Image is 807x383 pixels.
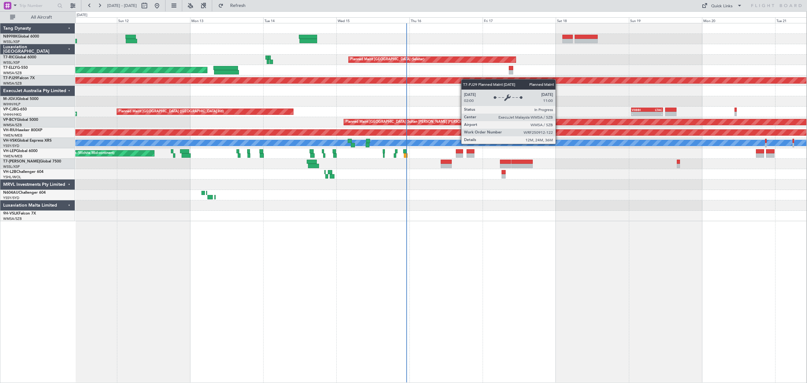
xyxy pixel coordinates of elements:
button: Quick Links [699,1,745,11]
a: VP-CJRG-650 [3,108,27,111]
a: WSSL/XSP [3,39,20,44]
span: VH-VSK [3,139,17,143]
button: All Aircraft [7,12,68,22]
div: [DATE] [77,13,87,18]
span: T7-[PERSON_NAME] [3,160,40,163]
div: Planned Maint [GEOGRAPHIC_DATA] (Sultan [PERSON_NAME] [PERSON_NAME] - Subang) [345,117,492,127]
div: Planned Maint [GEOGRAPHIC_DATA] ([GEOGRAPHIC_DATA] Intl) [119,107,224,116]
a: WMSA/SZB [3,71,22,75]
a: N8998KGlobal 6000 [3,35,39,38]
button: Refresh [215,1,253,11]
span: [DATE] - [DATE] [107,3,137,9]
span: N604AU [3,191,19,195]
div: Unplanned Maint Wichita (Wichita Mid-continent) [36,149,114,158]
div: Thu 16 [409,17,483,23]
span: VH-RIU [3,128,16,132]
a: T7-[PERSON_NAME]Global 7500 [3,160,61,163]
a: WMSA/SZB [3,216,22,221]
span: VH-L2B [3,170,16,174]
a: M-JGVJGlobal 5000 [3,97,38,101]
span: T7-RIC [3,56,15,59]
span: M-JGVJ [3,97,17,101]
div: LTAC [647,108,662,112]
a: T7-PJ29Falcon 7X [3,76,35,80]
div: No Crew [518,138,532,148]
a: VHHH/HKG [3,112,22,117]
div: - [647,112,662,116]
span: T7-PJ29 [3,76,17,80]
a: VH-LEPGlobal 6000 [3,149,38,153]
div: Tue 14 [263,17,336,23]
a: WIHH/HLP [3,102,20,107]
a: VH-L2BChallenger 604 [3,170,44,174]
span: Refresh [225,3,251,8]
a: YSSY/SYD [3,196,19,200]
div: Planned Maint [GEOGRAPHIC_DATA] (Seletar) [350,55,424,64]
a: YSHL/WOL [3,175,21,180]
div: Sat 18 [556,17,629,23]
div: Fri 17 [483,17,556,23]
a: YMEN/MEB [3,154,22,159]
span: VP-BCY [3,118,17,122]
a: YSSY/SYD [3,144,19,148]
a: VP-BCYGlobal 5000 [3,118,38,122]
a: YMEN/MEB [3,133,22,138]
a: 9H-VSLKFalcon 7X [3,212,36,215]
div: Sun 19 [629,17,702,23]
a: T7-RICGlobal 6000 [3,56,36,59]
a: WSSL/XSP [3,164,20,169]
span: T7-ELLY [3,66,17,70]
a: WMSA/SZB [3,81,22,86]
div: Sun 12 [117,17,190,23]
span: N8998K [3,35,18,38]
div: VHHH [632,108,647,112]
div: Wed 15 [336,17,409,23]
a: VH-VSKGlobal Express XRS [3,139,52,143]
input: Trip Number [19,1,55,10]
div: - [632,112,647,116]
a: WMSA/SZB [3,123,22,127]
span: VP-CJR [3,108,16,111]
a: VH-RIUHawker 800XP [3,128,42,132]
span: All Aircraft [16,15,67,20]
span: 9H-VSLK [3,212,19,215]
a: WSSL/XSP [3,60,20,65]
div: Mon 13 [190,17,263,23]
a: T7-ELLYG-550 [3,66,28,70]
span: VH-LEP [3,149,16,153]
div: Sat 11 [44,17,117,23]
div: Quick Links [711,3,733,9]
div: Mon 20 [702,17,775,23]
a: N604AUChallenger 604 [3,191,46,195]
